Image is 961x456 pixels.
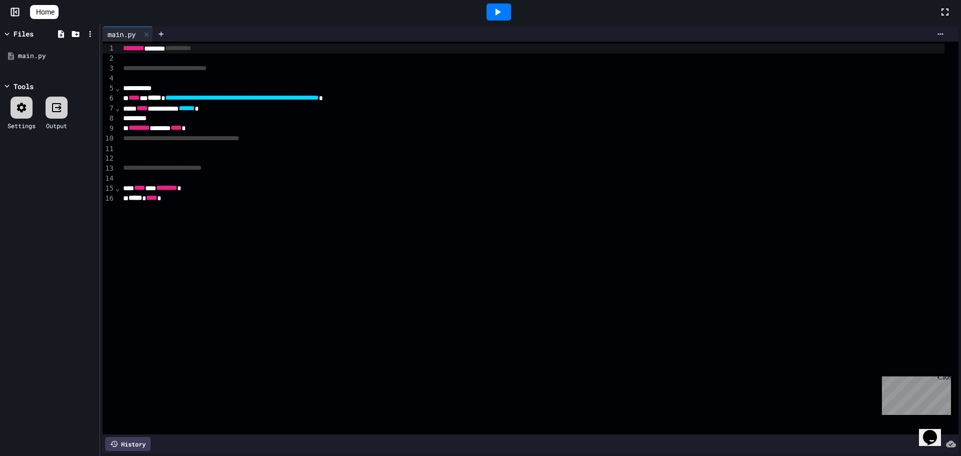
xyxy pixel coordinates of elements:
[103,64,115,74] div: 3
[105,437,151,451] div: History
[103,154,115,164] div: 12
[103,74,115,84] div: 4
[878,372,951,415] iframe: chat widget
[14,81,34,92] div: Tools
[14,29,34,39] div: Files
[103,54,115,64] div: 2
[103,134,115,144] div: 10
[103,174,115,184] div: 14
[46,121,67,130] div: Output
[8,121,36,130] div: Settings
[103,144,115,154] div: 11
[103,84,115,94] div: 5
[30,5,59,19] a: Home
[115,84,120,92] span: Fold line
[103,184,115,194] div: 15
[103,104,115,114] div: 7
[103,44,115,54] div: 1
[103,29,141,40] div: main.py
[4,4,69,64] div: Chat with us now!Close
[103,194,115,204] div: 16
[103,27,153,42] div: main.py
[115,184,120,192] span: Fold line
[103,94,115,104] div: 6
[919,416,951,446] iframe: chat widget
[115,104,120,112] span: Fold line
[18,51,96,61] div: main.py
[103,114,115,124] div: 8
[103,124,115,134] div: 9
[36,7,55,17] span: Home
[103,164,115,174] div: 13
